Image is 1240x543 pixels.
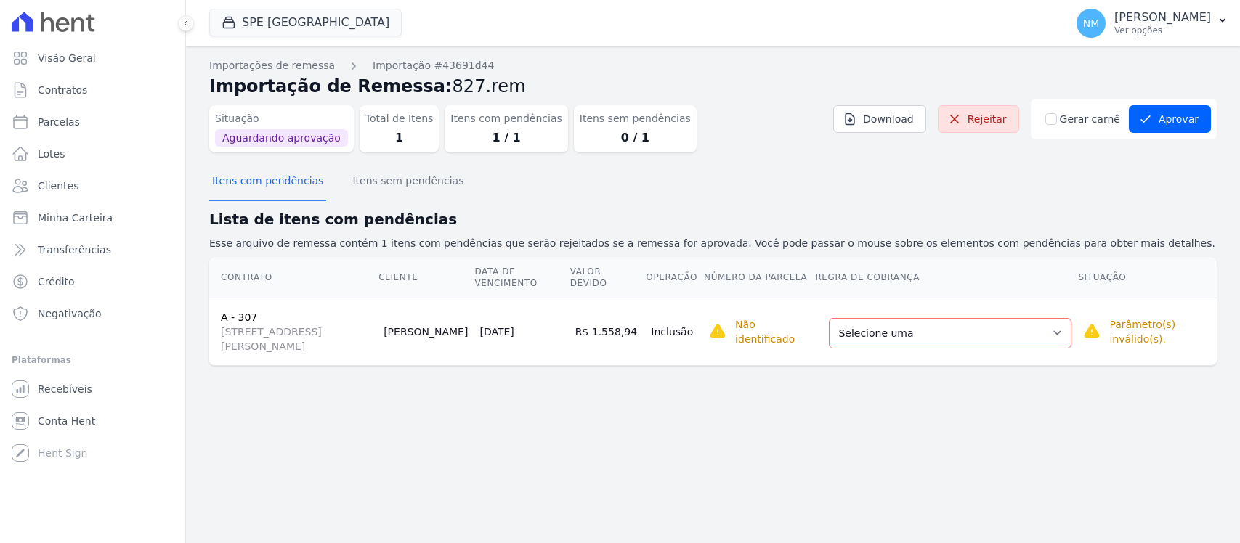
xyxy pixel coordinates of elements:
[570,298,646,365] td: R$ 1.558,94
[6,171,179,200] a: Clientes
[580,129,691,147] dd: 0 / 1
[645,298,703,365] td: Inclusão
[221,324,372,354] span: [STREET_ADDRESS][PERSON_NAME]
[209,9,402,36] button: SPE [GEOGRAPHIC_DATA]
[215,129,348,147] span: Aguardando aprovação
[209,236,1217,251] p: Esse arquivo de remessa contém 1 itens com pendências que serão rejeitados se a remessa for aprov...
[6,407,179,436] a: Conta Hent
[38,274,75,289] span: Crédito
[378,257,474,298] th: Cliente
[938,105,1019,133] a: Rejeitar
[209,58,1217,73] nav: Breadcrumb
[735,317,809,346] p: Não identificado
[645,257,703,298] th: Operação
[209,73,1217,99] h2: Importação de Remessa:
[1077,257,1217,298] th: Situação
[209,58,335,73] a: Importações de remessa
[6,139,179,168] a: Lotes
[1083,18,1100,28] span: NM
[38,115,80,129] span: Parcelas
[1129,105,1211,133] button: Aprovar
[453,76,526,97] span: 827.rem
[6,75,179,105] a: Contratos
[209,257,378,298] th: Contrato
[450,129,562,147] dd: 1 / 1
[365,111,434,126] dt: Total de Itens
[6,203,179,232] a: Minha Carteira
[349,163,466,201] button: Itens sem pendências
[1065,3,1240,44] button: NM [PERSON_NAME] Ver opções
[474,257,569,298] th: Data de Vencimento
[833,105,926,133] a: Download
[580,111,691,126] dt: Itens sem pendências
[38,51,96,65] span: Visão Geral
[1114,25,1211,36] p: Ver opções
[38,211,113,225] span: Minha Carteira
[1109,317,1211,346] p: Parâmetro(s) inválido(s).
[6,299,179,328] a: Negativação
[6,44,179,73] a: Visão Geral
[209,163,326,201] button: Itens com pendências
[38,83,87,97] span: Contratos
[373,58,494,73] a: Importação #43691d44
[6,107,179,136] a: Parcelas
[38,147,65,161] span: Lotes
[209,208,1217,230] h2: Lista de itens com pendências
[450,111,562,126] dt: Itens com pendências
[12,351,174,369] div: Plataformas
[703,257,814,298] th: Número da Parcela
[38,242,111,257] span: Transferências
[365,129,434,147] dd: 1
[1114,10,1211,25] p: [PERSON_NAME]
[474,298,569,365] td: [DATE]
[814,257,1077,298] th: Regra de Cobrança
[378,298,474,365] td: [PERSON_NAME]
[570,257,646,298] th: Valor devido
[6,375,179,404] a: Recebíveis
[38,179,78,193] span: Clientes
[1060,112,1120,127] label: Gerar carnê
[221,311,257,323] a: A - 307
[38,414,95,428] span: Conta Hent
[215,111,348,126] dt: Situação
[38,382,92,396] span: Recebíveis
[6,267,179,296] a: Crédito
[6,235,179,264] a: Transferências
[38,306,102,321] span: Negativação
